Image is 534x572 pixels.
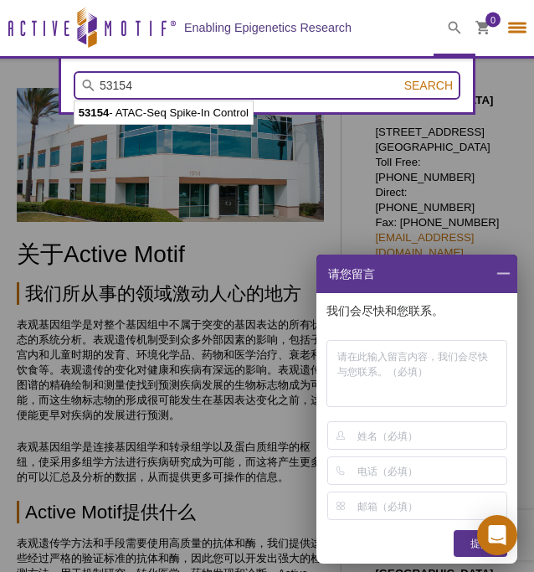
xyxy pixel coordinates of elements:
[357,492,504,519] input: 邮箱（必填）
[74,71,460,100] input: Keyword, Cat. No.
[184,20,352,35] h2: Enabling Epigenetics Research
[326,303,511,318] p: 我们会尽快和您联系。
[404,79,453,92] span: Search
[399,78,458,93] button: Search
[490,13,495,28] span: 0
[475,21,490,39] a: 0
[74,101,253,125] li: - ATAC-Seq Spike-In Control
[326,255,375,293] span: 请您留言
[357,422,504,449] input: 姓名（必填）
[357,457,504,484] input: 电话（必填）
[477,515,517,555] div: Open Intercom Messenger
[79,106,110,119] strong: 53154
[454,530,507,557] div: 提交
